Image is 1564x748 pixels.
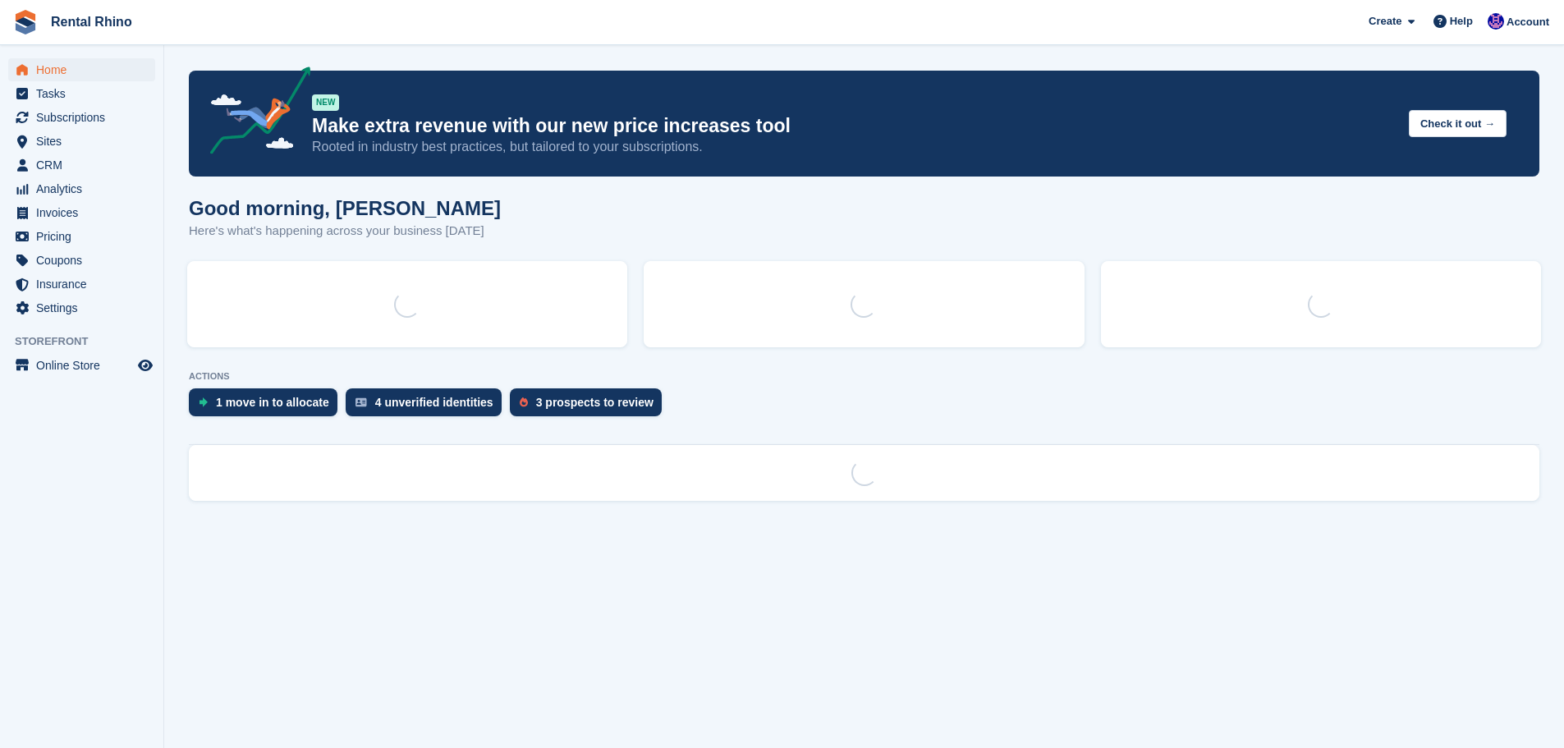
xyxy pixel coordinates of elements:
button: Check it out → [1409,110,1507,137]
span: Home [36,58,135,81]
span: Account [1507,14,1549,30]
span: Sites [36,130,135,153]
div: 3 prospects to review [536,396,654,409]
span: Coupons [36,249,135,272]
a: menu [8,177,155,200]
div: 1 move in to allocate [216,396,329,409]
p: Rooted in industry best practices, but tailored to your subscriptions. [312,138,1396,156]
span: Insurance [36,273,135,296]
span: Subscriptions [36,106,135,129]
span: Help [1450,13,1473,30]
span: Storefront [15,333,163,350]
div: NEW [312,94,339,111]
p: Here's what's happening across your business [DATE] [189,222,501,241]
img: verify_identity-adf6edd0f0f0b5bbfe63781bf79b02c33cf7c696d77639b501bdc392416b5a36.svg [355,397,367,407]
a: menu [8,273,155,296]
p: Make extra revenue with our new price increases tool [312,114,1396,138]
a: menu [8,58,155,81]
a: menu [8,225,155,248]
img: move_ins_to_allocate_icon-fdf77a2bb77ea45bf5b3d319d69a93e2d87916cf1d5bf7949dd705db3b84f3ca.svg [199,397,208,407]
a: 4 unverified identities [346,388,510,424]
span: Analytics [36,177,135,200]
a: menu [8,201,155,224]
a: menu [8,82,155,105]
a: menu [8,296,155,319]
a: menu [8,354,155,377]
div: 4 unverified identities [375,396,493,409]
span: Pricing [36,225,135,248]
a: Rental Rhino [44,8,139,35]
span: Online Store [36,354,135,377]
img: price-adjustments-announcement-icon-8257ccfd72463d97f412b2fc003d46551f7dbcb40ab6d574587a9cd5c0d94... [196,67,311,160]
h1: Good morning, [PERSON_NAME] [189,197,501,219]
a: Preview store [135,356,155,375]
a: menu [8,249,155,272]
span: CRM [36,154,135,177]
img: prospect-51fa495bee0391a8d652442698ab0144808aea92771e9ea1ae160a38d050c398.svg [520,397,528,407]
span: Invoices [36,201,135,224]
span: Tasks [36,82,135,105]
a: menu [8,106,155,129]
span: Settings [36,296,135,319]
a: menu [8,154,155,177]
img: Ari Kolas [1488,13,1504,30]
img: stora-icon-8386f47178a22dfd0bd8f6a31ec36ba5ce8667c1dd55bd0f319d3a0aa187defe.svg [13,10,38,34]
a: 1 move in to allocate [189,388,346,424]
a: 3 prospects to review [510,388,670,424]
p: ACTIONS [189,371,1539,382]
a: menu [8,130,155,153]
span: Create [1369,13,1401,30]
